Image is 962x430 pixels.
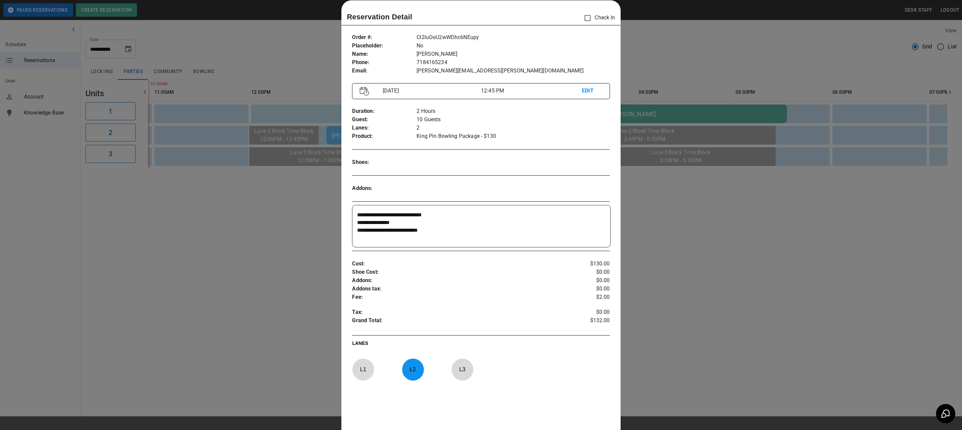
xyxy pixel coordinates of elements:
[417,50,610,58] p: [PERSON_NAME]
[417,58,610,67] p: 7184165234
[567,260,610,268] p: $130.00
[352,107,417,116] p: Duration :
[567,316,610,327] p: $132.00
[352,184,417,193] p: Addons :
[352,58,417,67] p: Phone :
[567,293,610,301] p: $2.00
[417,42,610,50] p: No
[347,11,412,22] p: Reservation Detail
[380,87,481,95] p: [DATE]
[582,87,602,95] p: EDIT
[417,132,610,141] p: King Pin Bowling Package - $130
[567,276,610,285] p: $0.00
[352,340,610,349] p: LANES
[352,132,417,141] p: Product :
[402,362,424,377] p: L 2
[352,285,567,293] p: Addons tax :
[352,362,374,377] p: L 1
[352,67,417,75] p: Email :
[352,116,417,124] p: Guest :
[451,362,473,377] p: L 3
[352,158,417,167] p: Shoes :
[417,67,610,75] p: [PERSON_NAME][EMAIL_ADDRESS][PERSON_NAME][DOMAIN_NAME]
[352,308,567,316] p: Tax :
[567,285,610,293] p: $0.00
[417,33,610,42] p: Cl2luOoU2wWDhc6NEupy
[417,124,610,132] p: 2
[352,50,417,58] p: Name :
[352,268,567,276] p: Shoe Cost :
[581,11,615,25] p: Check In
[352,260,567,268] p: Cost :
[352,276,567,285] p: Addons :
[352,33,417,42] p: Order # :
[417,116,610,124] p: 10 Guests
[567,268,610,276] p: $0.00
[352,293,567,301] p: Fee :
[352,42,417,50] p: Placeholder :
[481,87,582,95] p: 12:45 PM
[360,87,369,96] img: Vector
[567,308,610,316] p: $0.00
[352,124,417,132] p: Lanes :
[352,316,567,327] p: Grand Total :
[417,107,610,116] p: 2 Hours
